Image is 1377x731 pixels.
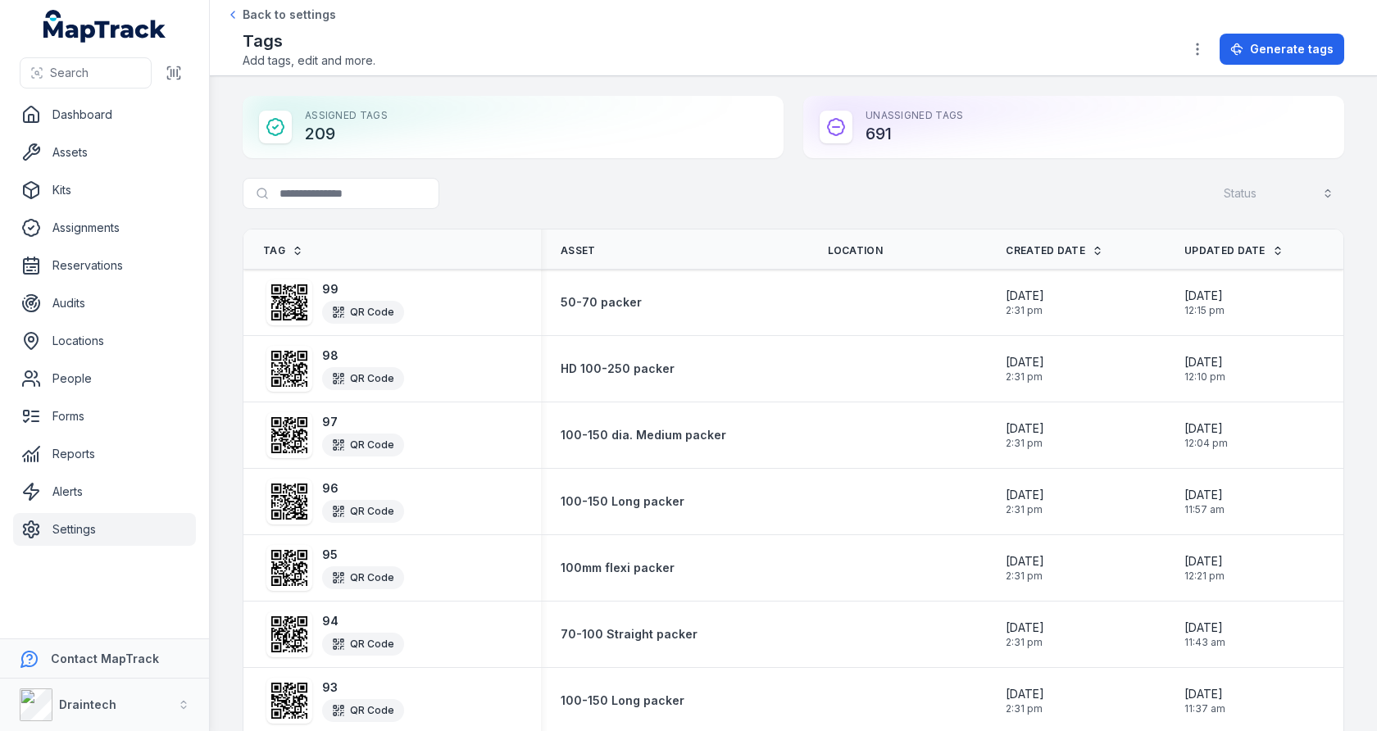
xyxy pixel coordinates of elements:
[561,294,642,311] a: 50-70 packer
[561,560,675,576] a: 100mm flexi packer
[1184,636,1225,649] span: 11:43 am
[1250,41,1334,57] span: Generate tags
[1184,244,1284,257] a: Updated Date
[1213,178,1344,209] button: Status
[226,7,336,23] a: Back to settings
[51,652,159,665] strong: Contact MapTrack
[1006,370,1044,384] span: 2:31 pm
[1006,503,1044,516] span: 2:31 pm
[322,347,404,364] strong: 98
[1006,636,1044,649] span: 2:31 pm
[1184,686,1225,715] time: 26/06/2025, 11:37:11 am
[1184,487,1225,516] time: 26/06/2025, 11:57:25 am
[322,301,404,324] div: QR Code
[561,626,698,642] a: 70-100 Straight packer
[1184,354,1225,370] span: [DATE]
[561,244,596,257] span: Asset
[1184,420,1228,450] time: 26/06/2025, 12:04:20 pm
[1184,354,1225,384] time: 26/06/2025, 12:10:42 pm
[13,287,196,320] a: Audits
[13,362,196,395] a: People
[13,136,196,169] a: Assets
[1006,288,1044,304] span: [DATE]
[561,361,675,377] a: HD 100-250 packer
[1006,620,1044,649] time: 28/03/2025, 2:31:55 pm
[1184,570,1225,583] span: 12:21 pm
[13,249,196,282] a: Reservations
[263,244,285,257] span: Tag
[561,692,684,709] a: 100-150 Long packer
[263,244,303,257] a: Tag
[13,174,196,207] a: Kits
[1184,702,1225,715] span: 11:37 am
[1006,288,1044,317] time: 28/03/2025, 2:31:55 pm
[243,7,336,23] span: Back to settings
[13,211,196,244] a: Assignments
[1006,570,1044,583] span: 2:31 pm
[322,679,404,696] strong: 93
[1006,487,1044,503] span: [DATE]
[1006,702,1044,715] span: 2:31 pm
[322,547,404,563] strong: 95
[322,414,404,430] strong: 97
[322,434,404,456] div: QR Code
[322,699,404,722] div: QR Code
[1184,487,1225,503] span: [DATE]
[1184,420,1228,437] span: [DATE]
[1006,487,1044,516] time: 28/03/2025, 2:31:55 pm
[1184,503,1225,516] span: 11:57 am
[1006,686,1044,715] time: 28/03/2025, 2:31:55 pm
[1184,304,1225,317] span: 12:15 pm
[322,480,404,497] strong: 96
[59,697,116,711] strong: Draintech
[322,613,404,629] strong: 94
[1184,553,1225,570] span: [DATE]
[1006,304,1044,317] span: 2:31 pm
[1184,370,1225,384] span: 12:10 pm
[1184,620,1225,636] span: [DATE]
[561,493,684,510] a: 100-150 Long packer
[13,475,196,508] a: Alerts
[1006,420,1044,437] span: [DATE]
[1006,437,1044,450] span: 2:31 pm
[1184,244,1266,257] span: Updated Date
[13,98,196,131] a: Dashboard
[1184,553,1225,583] time: 26/06/2025, 12:21:19 pm
[43,10,166,43] a: MapTrack
[1006,620,1044,636] span: [DATE]
[1184,288,1225,304] span: [DATE]
[1006,354,1044,370] span: [DATE]
[1006,244,1085,257] span: Created Date
[243,52,375,69] span: Add tags, edit and more.
[50,65,89,81] span: Search
[1184,288,1225,317] time: 26/06/2025, 12:15:04 pm
[1184,620,1225,649] time: 26/06/2025, 11:43:37 am
[13,438,196,470] a: Reports
[322,367,404,390] div: QR Code
[1006,354,1044,384] time: 28/03/2025, 2:31:55 pm
[243,30,375,52] h2: Tags
[828,244,883,257] span: Location
[322,281,404,297] strong: 99
[13,400,196,433] a: Forms
[20,57,152,89] button: Search
[322,566,404,589] div: QR Code
[1184,686,1225,702] span: [DATE]
[1184,437,1228,450] span: 12:04 pm
[1006,686,1044,702] span: [DATE]
[1006,553,1044,570] span: [DATE]
[1006,244,1103,257] a: Created Date
[13,325,196,357] a: Locations
[322,500,404,523] div: QR Code
[13,513,196,546] a: Settings
[561,427,726,443] a: 100-150 dia. Medium packer
[1006,420,1044,450] time: 28/03/2025, 2:31:55 pm
[322,633,404,656] div: QR Code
